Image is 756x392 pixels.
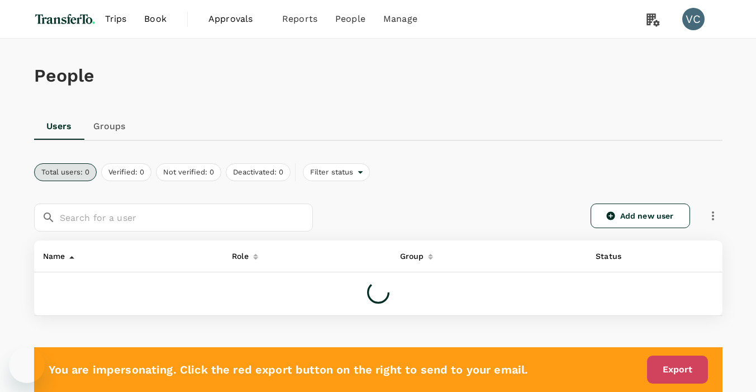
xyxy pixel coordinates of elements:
span: Trips [105,12,127,26]
th: Status [587,240,654,272]
button: Verified: 0 [101,163,151,181]
a: Users [34,113,84,140]
div: Role [227,245,249,263]
div: Filter status [303,163,370,181]
div: Group [396,245,424,263]
span: People [335,12,365,26]
a: Add new user [591,204,690,228]
a: Groups [84,113,135,140]
h6: You are impersonating. Click the red export button on the right to send to your email. [49,361,529,379]
iframe: Button to launch messaging window [9,347,45,383]
button: Export [647,356,708,384]
img: TransferTo Investments Pte Ltd [34,7,96,31]
div: VC [682,8,705,30]
input: Search for a user [60,204,313,232]
span: Manage [383,12,417,26]
span: Filter status [303,167,358,178]
span: Approvals [208,12,264,26]
h1: People [34,65,722,86]
span: Reports [282,12,317,26]
div: Name [39,245,65,263]
button: Total users: 0 [34,163,97,181]
button: Not verified: 0 [156,163,221,181]
button: Deactivated: 0 [226,163,291,181]
span: Book [144,12,167,26]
